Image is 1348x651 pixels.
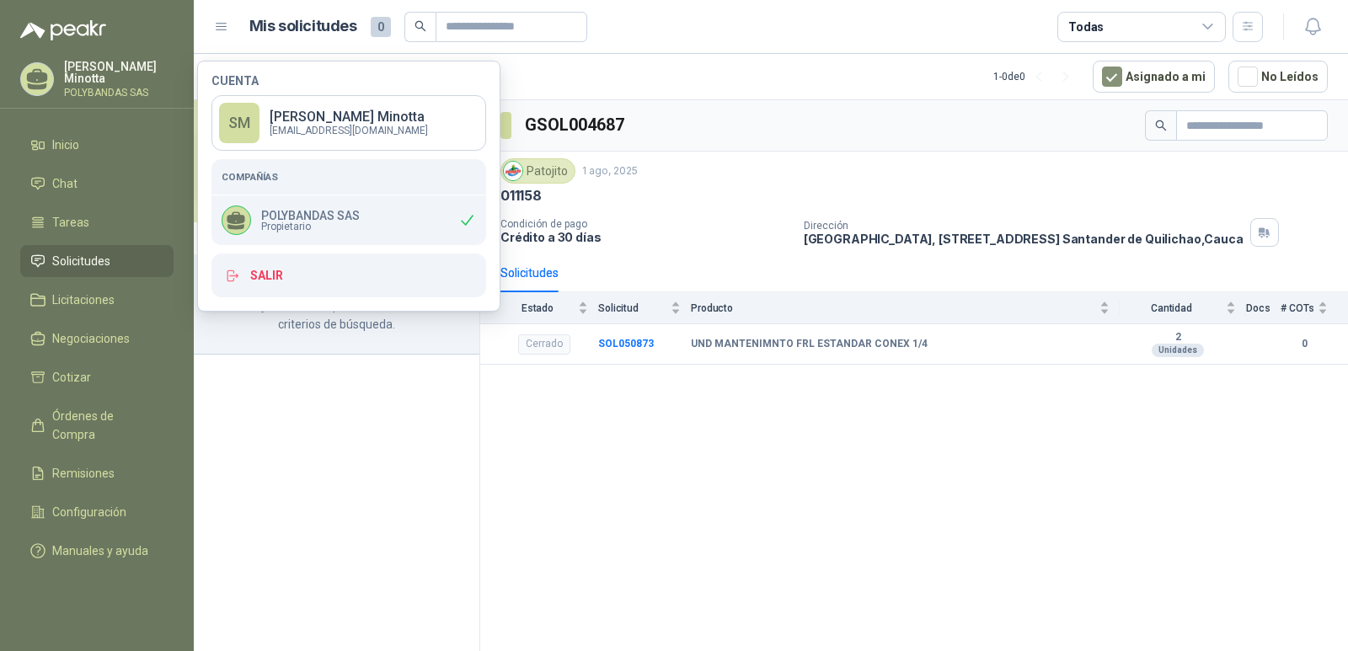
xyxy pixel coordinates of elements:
[582,163,638,179] p: 1 ago, 2025
[52,464,115,483] span: Remisiones
[52,136,79,154] span: Inicio
[20,129,174,161] a: Inicio
[261,221,360,232] span: Propietario
[20,245,174,277] a: Solicitudes
[52,407,158,444] span: Órdenes de Compra
[211,95,486,151] a: SM[PERSON_NAME] Minotta[EMAIL_ADDRESS][DOMAIN_NAME]
[804,220,1244,232] p: Dirección
[500,230,790,244] p: Crédito a 30 días
[1246,292,1281,323] th: Docs
[20,535,174,567] a: Manuales y ayuda
[20,20,106,40] img: Logo peakr
[52,329,130,348] span: Negociaciones
[52,252,110,270] span: Solicitudes
[993,63,1079,90] div: 1 - 0 de 0
[211,75,486,87] h4: Cuenta
[804,232,1244,246] p: [GEOGRAPHIC_DATA], [STREET_ADDRESS] Santander de Quilichao , Cauca
[211,195,486,245] div: POLYBANDAS SASPropietario
[1155,120,1167,131] span: search
[500,187,542,205] p: 011158
[20,323,174,355] a: Negociaciones
[1281,302,1314,314] span: # COTs
[1120,292,1246,323] th: Cantidad
[270,125,428,136] p: [EMAIL_ADDRESS][DOMAIN_NAME]
[249,14,357,39] h1: Mis solicitudes
[598,302,667,314] span: Solicitud
[1228,61,1328,93] button: No Leídos
[52,174,78,193] span: Chat
[480,292,598,323] th: Estado
[598,338,654,350] a: SOL050873
[222,169,476,184] h5: Compañías
[52,503,126,521] span: Configuración
[1281,292,1348,323] th: # COTs
[261,210,360,221] p: POLYBANDAS SAS
[1281,336,1328,352] b: 0
[1093,61,1215,93] button: Asignado a mi
[211,253,486,297] button: Salir
[415,20,426,32] span: search
[500,264,559,282] div: Solicitudes
[52,368,91,387] span: Cotizar
[371,17,391,37] span: 0
[270,110,428,124] p: [PERSON_NAME] Minotta
[64,88,174,98] p: POLYBANDAS SAS
[219,103,259,143] div: SM
[20,400,174,451] a: Órdenes de Compra
[52,542,148,560] span: Manuales y ayuda
[20,457,174,489] a: Remisiones
[1120,302,1222,314] span: Cantidad
[691,292,1120,323] th: Producto
[52,291,115,309] span: Licitaciones
[691,338,928,351] b: UND MANTENIMNTO FRL ESTANDAR CONEX 1/4
[598,292,691,323] th: Solicitud
[518,334,570,355] div: Cerrado
[1120,331,1236,344] b: 2
[20,361,174,393] a: Cotizar
[500,218,790,230] p: Condición de pago
[214,296,459,334] p: No hay solicitudes que coincidan con tus criterios de búsqueda.
[64,61,174,84] p: [PERSON_NAME] Minotta
[525,112,627,138] h3: GSOL004687
[20,168,174,200] a: Chat
[500,302,575,314] span: Estado
[20,284,174,316] a: Licitaciones
[52,213,89,232] span: Tareas
[20,496,174,528] a: Configuración
[1068,18,1104,36] div: Todas
[20,206,174,238] a: Tareas
[691,302,1096,314] span: Producto
[500,158,575,184] div: Patojito
[1152,344,1204,357] div: Unidades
